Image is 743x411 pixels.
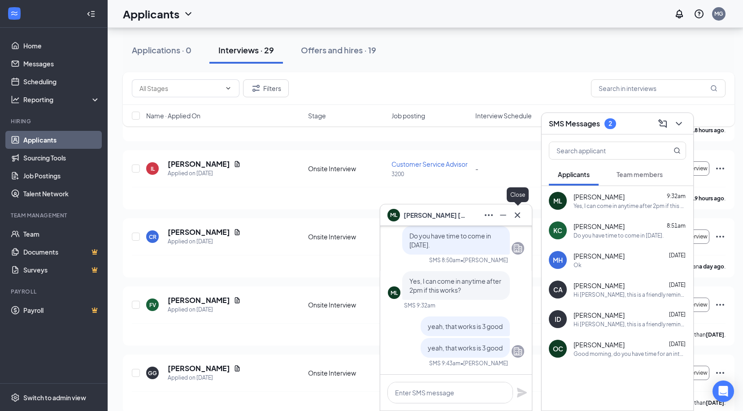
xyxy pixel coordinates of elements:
button: Filter Filters [243,79,289,97]
span: 8:51am [667,222,686,229]
svg: Collapse [87,9,96,18]
span: [PERSON_NAME] [574,311,625,320]
svg: Company [513,346,523,357]
b: a day ago [699,263,724,270]
div: MH [553,255,563,264]
span: Stage [308,111,326,120]
a: Messages [23,55,100,73]
div: Offers and hires · 19 [301,44,376,56]
span: - [475,164,478,173]
span: • [PERSON_NAME] [461,256,508,264]
svg: Analysis [11,95,20,104]
div: Onsite Interview [308,368,386,377]
span: [DATE] [669,341,686,347]
a: Sourcing Tools [23,149,100,167]
input: Search applicant [549,142,656,159]
svg: ChevronDown [183,9,194,19]
span: Applicants [558,170,590,178]
h3: SMS Messages [549,119,600,129]
button: Plane [517,387,527,398]
a: PayrollCrown [23,301,100,319]
b: [DATE] [706,331,724,338]
div: ID [555,315,561,324]
span: Job posting [391,111,425,120]
div: Applied on [DATE] [168,373,241,382]
span: Interview Schedule [475,111,532,120]
h1: Applicants [123,6,179,22]
span: [PERSON_NAME] [574,251,625,260]
span: yeah, that works is 3 good [428,322,503,330]
svg: Document [234,297,241,304]
svg: Ellipses [715,299,726,310]
a: DocumentsCrown [23,243,100,261]
a: Talent Network [23,185,100,203]
div: Yes, I can come in anytime after 2pm if this works? [574,202,686,210]
button: Cross [510,208,525,222]
svg: Document [234,365,241,372]
div: SMS 9:32am [404,302,435,309]
div: Switch to admin view [23,393,86,402]
span: Customer Service Advisor [391,160,468,168]
a: Home [23,37,100,55]
div: Applied on [DATE] [168,237,241,246]
svg: Ellipses [715,368,726,378]
div: Hi [PERSON_NAME], this is a friendly reminder. Your interview with [PERSON_NAME] for Service Tech... [574,320,686,328]
span: [DATE] [669,252,686,259]
div: OC [553,344,563,353]
div: 2 [608,120,612,127]
div: Do you have time to come in [DATE]. [574,232,664,239]
svg: Company [513,243,523,254]
svg: MagnifyingGlass [673,147,681,154]
div: Good morning, do you have time for an interview [DATE] [574,350,686,358]
div: CR [149,233,156,241]
svg: Document [234,160,241,168]
div: SMS 8:50am [429,256,461,264]
span: Team members [617,170,663,178]
div: Hiring [11,117,98,125]
div: Reporting [23,95,100,104]
span: [PERSON_NAME] [PERSON_NAME] [404,210,466,220]
div: Payroll [11,288,98,295]
svg: Notifications [674,9,685,19]
div: Onsite Interview [308,164,386,173]
h5: [PERSON_NAME] [168,159,230,169]
div: ML [553,196,562,205]
span: [PERSON_NAME] [574,222,625,231]
svg: WorkstreamLogo [10,9,19,18]
b: [DATE] [706,399,724,406]
div: ML [391,289,398,297]
div: SMS 9:43am [429,359,461,367]
div: Applications · 0 [132,44,191,56]
span: Score [559,111,577,120]
svg: ChevronDown [673,118,684,129]
svg: Filter [251,83,261,94]
svg: ComposeMessage [657,118,668,129]
span: [DATE] [669,311,686,318]
div: Hi [PERSON_NAME], this is a friendly reminder. Your interview with [PERSON_NAME] for Customer Ser... [574,291,686,299]
span: yeah, that works is 3 good [428,344,503,352]
div: Close [507,187,529,202]
span: • [PERSON_NAME] [461,359,508,367]
div: Onsite Interview [308,232,386,241]
div: Open Intercom Messenger [713,381,734,402]
h5: [PERSON_NAME] [168,227,230,237]
a: Team [23,225,100,243]
a: SurveysCrown [23,261,100,279]
div: Ok [574,261,582,269]
span: [PERSON_NAME] [574,192,625,201]
button: ComposeMessage [656,117,670,131]
div: MG [714,10,723,17]
span: 9:32am [667,193,686,199]
input: All Stages [139,83,221,93]
div: IL [151,165,155,173]
svg: Ellipses [715,163,726,174]
div: Applied on [DATE] [168,169,241,178]
button: ChevronDown [672,117,686,131]
input: Search in interviews [591,79,726,97]
a: Applicants [23,131,100,149]
svg: Ellipses [715,231,726,242]
div: Onsite Interview [308,300,386,309]
b: 19 hours ago [691,195,724,202]
svg: ChevronDown [225,85,232,92]
div: GG [148,369,157,377]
